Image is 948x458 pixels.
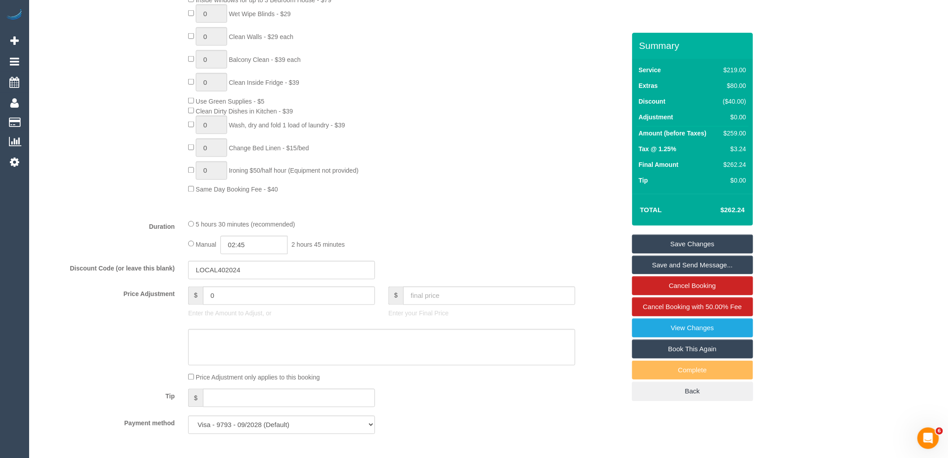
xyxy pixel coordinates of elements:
div: $80.00 [720,81,746,90]
label: Service [639,65,661,74]
span: $ [188,287,203,305]
iframe: Intercom live chat [918,427,939,449]
span: Cancel Booking with 50.00% Fee [643,303,742,310]
div: ($40.00) [720,97,746,106]
div: $262.24 [720,160,746,169]
span: Clean Inside Fridge - $39 [229,79,299,86]
input: final price [403,287,575,305]
span: Same Day Booking Fee - $40 [196,186,278,193]
span: Wet Wipe Blinds - $29 [229,10,291,17]
div: $259.00 [720,129,746,138]
a: View Changes [632,318,753,337]
label: Final Amount [639,160,679,169]
label: Duration [31,219,181,231]
p: Enter your Final Price [388,309,575,318]
h4: $262.24 [694,206,745,214]
label: Payment method [31,416,181,428]
span: 2 hours 45 minutes [292,241,345,248]
label: Price Adjustment [31,287,181,299]
div: $219.00 [720,65,746,74]
span: 5 hours 30 minutes (recommended) [196,221,295,228]
span: Clean Dirty Dishes in Kitchen - $39 [196,108,293,115]
span: Ironing $50/half hour (Equipment not provided) [229,167,359,174]
div: $0.00 [720,113,746,122]
a: Back [632,382,753,401]
span: Change Bed Linen - $15/bed [229,144,309,152]
p: Enter the Amount to Adjust, or [188,309,375,318]
label: Tax @ 1.25% [639,144,677,153]
h3: Summary [639,40,749,51]
span: Clean Walls - $29 each [229,33,293,40]
label: Tip [639,176,648,185]
label: Discount [639,97,666,106]
span: 6 [936,427,943,435]
a: Book This Again [632,340,753,358]
label: Adjustment [639,113,673,122]
label: Discount Code (or leave this blank) [31,261,181,273]
img: Automaid Logo [5,9,23,22]
span: Use Green Supplies - $5 [196,98,264,105]
strong: Total [640,206,662,214]
span: Balcony Clean - $39 each [229,56,301,63]
div: $3.24 [720,144,746,153]
a: Save Changes [632,235,753,253]
span: $ [188,389,203,407]
label: Tip [31,389,181,401]
label: Amount (before Taxes) [639,129,707,138]
label: Extras [639,81,658,90]
a: Save and Send Message... [632,256,753,275]
span: Wash, dry and fold 1 load of laundry - $39 [229,122,345,129]
span: Manual [196,241,216,248]
div: $0.00 [720,176,746,185]
a: Cancel Booking [632,276,753,295]
span: Price Adjustment only applies to this booking [196,374,320,381]
a: Cancel Booking with 50.00% Fee [632,297,753,316]
span: $ [388,287,403,305]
